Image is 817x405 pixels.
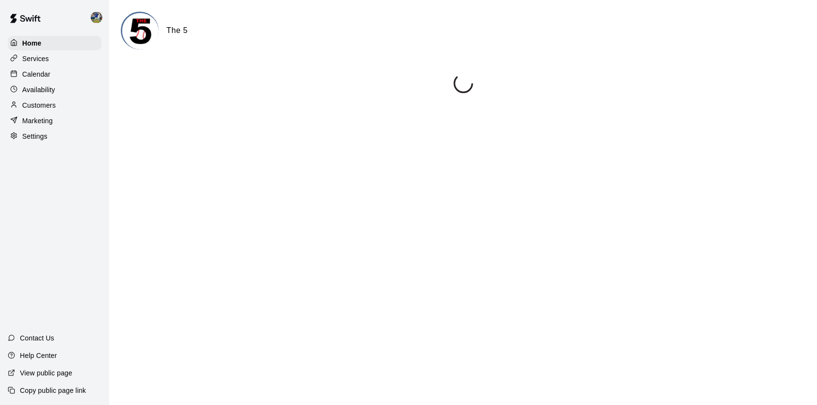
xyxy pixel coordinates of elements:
p: Customers [22,100,56,110]
p: Settings [22,131,48,141]
a: Home [8,36,101,50]
p: View public page [20,368,72,378]
p: Marketing [22,116,53,126]
p: Help Center [20,351,57,360]
a: Marketing [8,113,101,128]
a: Calendar [8,67,101,81]
p: Home [22,38,42,48]
p: Availability [22,85,55,95]
a: Services [8,51,101,66]
a: Settings [8,129,101,144]
p: Copy public page link [20,386,86,395]
img: The 5 logo [122,13,159,49]
div: Brandon Gold [89,8,109,27]
h6: The 5 [166,24,188,37]
a: Customers [8,98,101,113]
p: Contact Us [20,333,54,343]
p: Calendar [22,69,50,79]
p: Services [22,54,49,64]
img: Brandon Gold [91,12,102,23]
a: Availability [8,82,101,97]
